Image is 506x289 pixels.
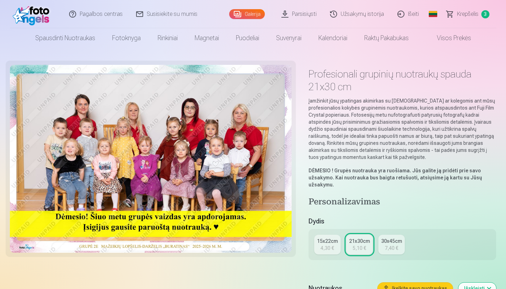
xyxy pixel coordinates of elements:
a: Visos prekės [417,28,480,48]
h5: Dydis [309,216,496,226]
a: Magnetai [186,28,227,48]
strong: Grupės nuotrauka yra ruošiama. Jūs galite ją pridėti prie savo užsakymo. Kai nuotrauka bus baigta... [309,168,482,187]
span: Krepšelis [457,10,478,18]
a: 21x30cm5,10 € [346,235,373,254]
a: Puodeliai [227,28,268,48]
h1: Profesionali grupinių nuotraukų spauda 21x30 cm [309,68,496,93]
a: Fotoknyga [104,28,149,48]
span: 3 [481,10,489,18]
img: /fa2 [13,3,53,25]
a: Galerija [229,9,265,19]
a: Raktų pakabukas [356,28,417,48]
a: Rinkiniai [149,28,186,48]
a: Kalendoriai [310,28,356,48]
div: 15x22cm [317,238,338,245]
p: Įamžinkit jūsų ypatingas akimirkas su [DEMOGRAPHIC_DATA] ar kolegomis ant mūsų profesionalios kok... [309,97,496,161]
a: Suvenyrai [268,28,310,48]
div: 21x30cm [349,238,370,245]
div: 7,40 € [385,245,398,252]
a: 30x45cm7,40 € [378,235,405,254]
div: 30x45cm [381,238,402,245]
h4: Personalizavimas [309,197,496,208]
div: 5,10 € [353,245,366,252]
a: Spausdinti nuotraukas [27,28,104,48]
div: 4,30 € [321,245,334,252]
strong: DĖMESIO ! [309,168,333,173]
a: 15x22cm4,30 € [314,235,341,254]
